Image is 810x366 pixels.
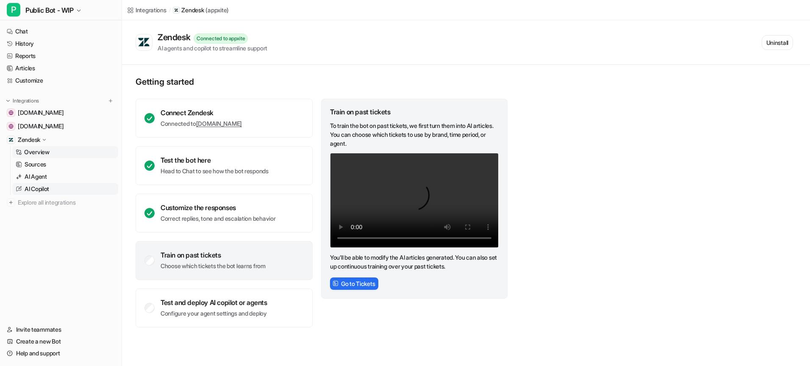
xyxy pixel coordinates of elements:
[161,108,242,117] div: Connect Zendesk
[25,172,47,181] p: AI Agent
[173,6,229,14] a: Zendesk(appxite)
[161,167,269,175] p: Head to Chat to see how the bot responds
[762,35,793,50] button: Uninstall
[161,251,266,259] div: Train on past tickets
[161,298,267,307] div: Test and deploy AI copilot or agents
[161,203,275,212] div: Customize the responses
[25,160,46,169] p: Sources
[3,25,118,37] a: Chat
[158,32,194,42] div: Zendesk
[161,309,267,318] p: Configure your agent settings and deploy
[181,6,204,14] p: Zendesk
[330,121,499,148] p: To train the bot on past tickets, we first turn them into AI articles. You can choose which ticke...
[161,119,242,128] p: Connected to
[12,183,118,195] a: AI Copilot
[25,4,74,16] span: Public Bot - WIP
[8,124,14,129] img: documenter.getpostman.com
[18,122,64,130] span: [DOMAIN_NAME]
[8,110,14,115] img: developer.appxite.com
[136,6,166,14] div: Integrations
[138,37,150,47] img: Zendesk logo
[7,3,20,17] span: P
[3,97,42,105] button: Integrations
[12,171,118,183] a: AI Agent
[196,120,242,127] a: [DOMAIN_NAME]
[3,347,118,359] a: Help and support
[5,98,11,104] img: expand menu
[3,335,118,347] a: Create a new Bot
[13,97,39,104] p: Integrations
[169,6,171,14] span: /
[3,197,118,208] a: Explore all integrations
[158,44,267,53] div: AI agents and copilot to streamline support
[161,156,269,164] div: Test the bot here
[18,108,64,117] span: [DOMAIN_NAME]
[25,185,49,193] p: AI Copilot
[18,196,115,209] span: Explore all integrations
[136,77,508,87] p: Getting started
[8,137,14,142] img: Zendesk
[12,146,118,158] a: Overview
[194,33,248,44] div: Connected to appxite
[3,38,118,50] a: History
[108,98,114,104] img: menu_add.svg
[18,136,40,144] p: Zendesk
[12,158,118,170] a: Sources
[127,6,166,14] a: Integrations
[3,120,118,132] a: documenter.getpostman.com[DOMAIN_NAME]
[205,6,229,14] p: ( appxite )
[330,253,499,271] p: You’ll be able to modify the AI articles generated. You can also set up continuous training over ...
[7,198,15,207] img: explore all integrations
[330,277,378,290] button: Go to Tickets
[330,108,499,116] div: Train on past tickets
[24,148,50,156] p: Overview
[3,324,118,335] a: Invite teammates
[161,214,275,223] p: Correct replies, tone and escalation behavior
[3,75,118,86] a: Customize
[3,62,118,74] a: Articles
[333,280,338,286] img: FrameIcon
[161,262,266,270] p: Choose which tickets the bot learns from
[3,107,118,119] a: developer.appxite.com[DOMAIN_NAME]
[3,50,118,62] a: Reports
[330,153,499,248] video: Your browser does not support the video tag.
